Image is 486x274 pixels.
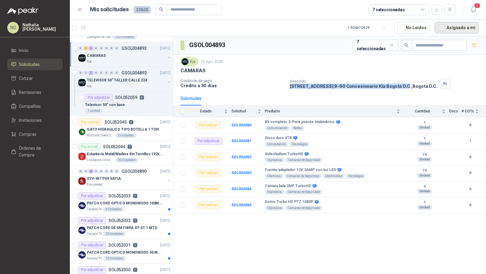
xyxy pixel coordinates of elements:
[78,177,86,185] img: Company Logo
[160,119,170,125] p: [DATE]
[22,23,63,31] p: Nathalia [PERSON_NAME]
[197,122,220,129] div: Por cotizar
[417,205,432,210] div: Unidad
[7,7,38,15] img: Logo peakr
[265,126,290,131] div: Comunicación
[417,189,432,194] div: Unidad
[160,169,170,174] p: [DATE]
[84,169,88,173] div: 0
[265,190,284,194] div: Vigilancia
[78,168,172,187] a: 0 0 4 0 0 0 0 0 GSOL004890[DATE] Company LogoSYV-947 P09 VATIAEstrumetal
[70,190,173,214] a: Por adjudicarSOL0520331[DATE] Company LogoPATCH CORD OPTICO MONOMODO 100MTSCaracol TV4 Unidades
[109,169,114,173] div: 0
[84,46,88,50] div: 5
[7,59,63,70] a: Solicitudes
[87,207,102,212] p: Caracol TV
[87,59,91,64] p: Kia
[94,46,98,50] div: 0
[78,46,83,50] div: 0
[99,46,104,50] div: 0
[89,169,93,173] div: 4
[19,61,40,68] span: Solicitudes
[323,174,344,179] div: Electricidad
[404,43,409,47] span: search
[87,127,159,132] p: GATO HIDRAULICO TIPO BOTELLA 1 TON
[231,171,252,175] b: SOL052063
[265,120,335,125] b: Kit completo 2-Pack puente inalámbrico
[115,158,138,163] div: 30 Unidades
[87,182,102,187] p: Estrumetal
[108,218,131,223] p: SOL052032
[84,71,88,75] div: 0
[19,145,57,158] span: Órdenes de Compra
[87,176,121,182] p: SYV-947 P09 VATIA
[19,47,29,54] span: Inicio
[265,206,284,211] div: Vigilancia
[7,142,63,161] a: Órdenes de Compra
[115,133,136,138] div: 2 Unidades
[134,6,151,13] span: 23620
[290,79,437,84] p: Dirección
[94,169,98,173] div: 0
[265,105,404,117] th: Producto
[231,123,252,127] a: SOL052060
[85,108,102,113] div: 1 unidad
[290,84,437,89] p: [STREET_ADDRESS] 9-60 Concesionario Kia Bogotá D.C. , Bogotá D.C.
[133,194,137,198] p: 1
[231,109,256,113] span: Solicitud
[19,131,36,138] span: Compras
[122,46,147,50] p: GSOL004893
[70,141,173,165] a: Por enviarSOL0520441[DATE] Company LogoEstantería Metal/Madera Sin Tornillos 192x100x50 cm 5 Nive...
[103,145,125,149] p: SOL052044
[99,169,104,173] div: 0
[7,73,63,84] a: Cotizar
[285,190,322,194] div: Cámaras de Seguridad
[87,35,111,39] p: Zoologico De Cali
[7,87,63,98] a: Remisiones
[372,6,405,13] div: 7 seleccionadas
[160,193,170,199] p: [DATE]
[265,168,336,173] b: Fuente/adaptador 12V 3AMP con luz LED
[462,122,479,128] b: 0
[347,23,389,33] div: 1 - 50 de 10629
[103,207,124,212] div: 4 Unidades
[104,71,109,75] div: 0
[78,143,101,150] div: Por enviar
[231,105,265,117] th: Solicitud
[104,46,109,50] div: 0
[90,5,129,14] h1: Mis solicitudes
[78,266,106,273] div: Por adjudicar
[87,158,114,163] p: Fundación Clínica Shaio
[462,109,474,113] span: # COTs
[109,46,114,50] div: 0
[78,192,106,200] div: Por adjudicar
[87,250,163,255] p: PATCH CORD OPTICO MONOMODO 50 MTS
[104,120,127,124] p: SOL052045
[108,268,131,272] p: SOL052030
[70,214,173,239] a: Por adjudicarSOL0520321[DATE] Company LogoPATCH CORD DE SM FIBRA ST-ST 1 MTSCaracol TV20 Unidades
[265,158,284,163] div: Vigilancia
[291,126,304,131] div: Redes
[417,141,432,146] div: Unidad
[449,105,462,117] th: Docs
[394,22,430,33] button: No Leídos
[404,152,446,157] b: 15
[160,46,170,51] p: [DATE]
[195,138,222,145] div: Por adjudicar
[265,109,395,113] span: Producto
[140,95,144,100] p: 2
[70,239,173,264] a: Por adjudicarSOL0520311[DATE] Company LogoPATCH CORD OPTICO MONOMODO 50 MTSCaracol TV10 Unidades
[19,117,42,124] span: Invitaciones
[115,95,137,100] p: SOL052059
[87,256,102,261] p: Caracol TV
[189,40,226,50] h3: GSOL004893
[197,170,220,177] div: Por cotizar
[122,169,147,173] p: GSOL004890
[103,231,126,236] div: 20 Unidades
[104,169,109,173] div: 0
[19,75,33,82] span: Cotizar
[265,136,292,141] b: Disco duro 4TB
[231,187,252,191] b: SOL052064
[7,128,63,140] a: Compras
[265,152,303,157] b: Videoballum TurboHD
